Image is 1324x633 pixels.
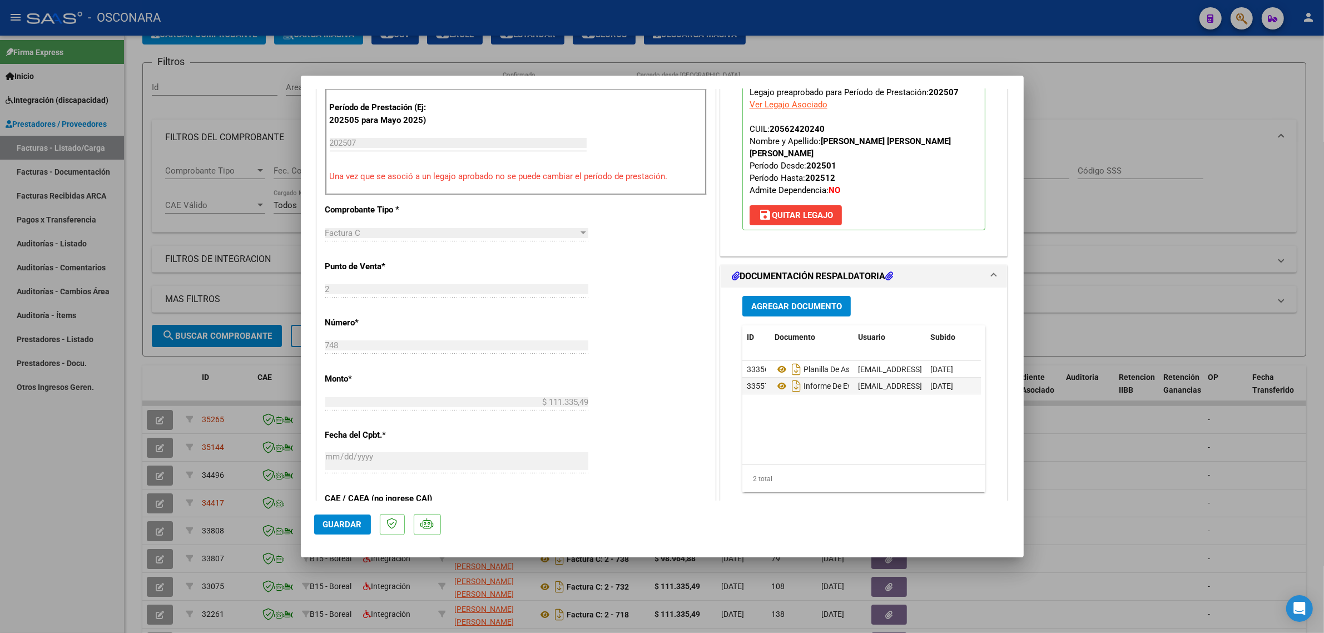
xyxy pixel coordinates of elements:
[805,173,835,183] strong: 202512
[325,228,361,238] span: Factura C
[732,270,893,283] h1: DOCUMENTACIÓN RESPALDATORIA
[721,7,1008,256] div: PREAPROBACIÓN PARA INTEGRACION
[806,161,836,171] strong: 202501
[854,325,926,349] datatable-header-cell: Usuario
[330,101,442,126] p: Período de Prestación (Ej: 202505 para Mayo 2025)
[770,325,854,349] datatable-header-cell: Documento
[742,82,986,230] p: Legajo preaprobado para Período de Prestación:
[858,382,1047,390] span: [EMAIL_ADDRESS][DOMAIN_NAME] - [PERSON_NAME]
[775,333,815,342] span: Documento
[929,87,959,97] strong: 202507
[330,170,702,183] p: Una vez que se asoció a un legajo aprobado no se puede cambiar el período de prestación.
[930,333,955,342] span: Subido
[751,301,842,311] span: Agregar Documento
[930,365,953,374] span: [DATE]
[325,373,440,385] p: Monto
[789,360,804,378] i: Descargar documento
[325,429,440,442] p: Fecha del Cpbt.
[775,365,884,374] span: Planilla De Asistencia_2
[721,288,1008,518] div: DOCUMENTACIÓN RESPALDATORIA
[770,123,825,135] div: 20562420240
[750,98,827,111] div: Ver Legajo Asociado
[829,185,840,195] strong: NO
[742,325,770,349] datatable-header-cell: ID
[858,333,885,342] span: Usuario
[750,205,842,225] button: Quitar Legajo
[323,520,362,530] span: Guardar
[325,316,440,329] p: Número
[930,382,953,390] span: [DATE]
[721,265,1008,288] mat-expansion-panel-header: DOCUMENTACIÓN RESPALDATORIA
[1286,595,1313,622] div: Open Intercom Messenger
[742,296,851,316] button: Agregar Documento
[747,382,769,390] span: 33557
[747,333,754,342] span: ID
[858,365,1047,374] span: [EMAIL_ADDRESS][DOMAIN_NAME] - [PERSON_NAME]
[325,204,440,216] p: Comprobante Tipo *
[742,465,986,493] div: 2 total
[747,365,769,374] span: 33356
[926,325,981,349] datatable-header-cell: Subido
[750,124,951,195] span: CUIL: Nombre y Apellido: Período Desde: Período Hasta: Admite Dependencia:
[789,377,804,395] i: Descargar documento
[325,260,440,273] p: Punto de Venta
[758,208,772,221] mat-icon: save
[775,382,920,390] span: Informe De Evolucion Semestral_1
[325,492,440,505] p: CAE / CAEA (no ingrese CAI)
[750,136,951,159] strong: [PERSON_NAME] [PERSON_NAME] [PERSON_NAME]
[758,210,833,220] span: Quitar Legajo
[314,515,371,535] button: Guardar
